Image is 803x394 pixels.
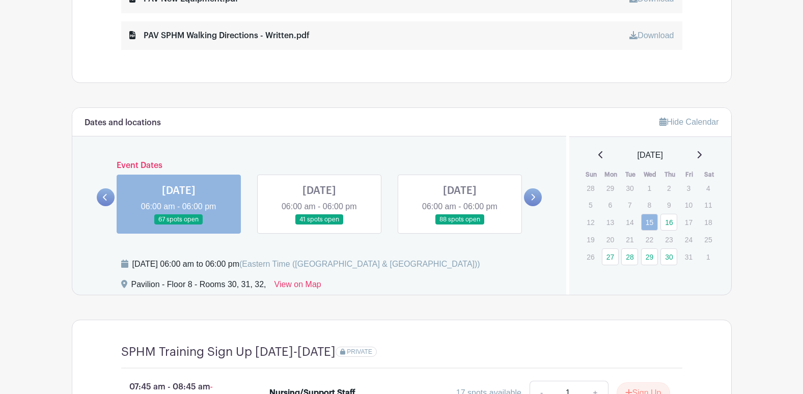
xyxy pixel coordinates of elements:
p: 31 [680,249,697,265]
p: 1 [700,249,716,265]
th: Mon [601,170,621,180]
th: Sun [582,170,601,180]
p: 11 [700,197,716,213]
a: 29 [641,248,658,265]
div: Pavilion - Floor 8 - Rooms 30, 31, 32, [131,278,266,295]
h4: SPHM Training Sign Up [DATE]-[DATE] [121,345,336,359]
p: 8 [641,197,658,213]
th: Thu [660,170,680,180]
a: Hide Calendar [659,118,718,126]
p: 20 [602,232,619,247]
span: [DATE] [638,149,663,161]
p: 18 [700,214,716,230]
p: 25 [700,232,716,247]
th: Fri [680,170,700,180]
div: PAV SPHM Walking Directions - Written.pdf [129,30,310,42]
p: 21 [621,232,638,247]
p: 13 [602,214,619,230]
p: 17 [680,214,697,230]
div: [DATE] 06:00 am to 06:00 pm [132,258,480,270]
p: 10 [680,197,697,213]
th: Tue [621,170,641,180]
p: 4 [700,180,716,196]
p: 6 [602,197,619,213]
p: 29 [602,180,619,196]
p: 30 [621,180,638,196]
a: 30 [660,248,677,265]
th: Wed [641,170,660,180]
span: PRIVATE [347,348,372,355]
p: 5 [582,197,599,213]
a: 27 [602,248,619,265]
p: 23 [660,232,677,247]
a: View on Map [274,278,321,295]
p: 28 [582,180,599,196]
p: 12 [582,214,599,230]
p: 3 [680,180,697,196]
p: 22 [641,232,658,247]
h6: Dates and locations [85,118,161,128]
p: 26 [582,249,599,265]
h6: Event Dates [115,161,524,171]
p: 9 [660,197,677,213]
p: 24 [680,232,697,247]
span: (Eastern Time ([GEOGRAPHIC_DATA] & [GEOGRAPHIC_DATA])) [239,260,480,268]
p: 19 [582,232,599,247]
a: 16 [660,214,677,231]
a: Download [629,31,674,40]
p: 2 [660,180,677,196]
p: 7 [621,197,638,213]
a: 15 [641,214,658,231]
a: 28 [621,248,638,265]
p: 14 [621,214,638,230]
th: Sat [699,170,719,180]
p: 1 [641,180,658,196]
